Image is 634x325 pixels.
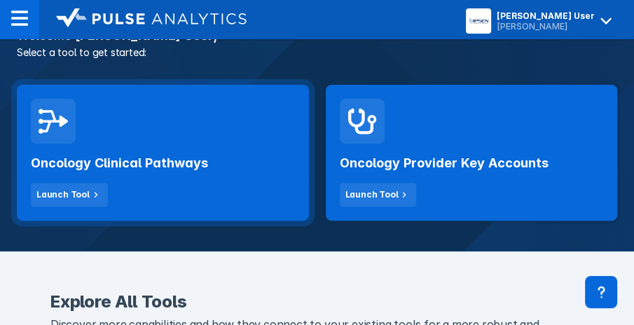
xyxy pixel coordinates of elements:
h2: Explore All Tools [50,293,584,310]
h2: Oncology Provider Key Accounts [340,155,549,172]
div: Contact Support [585,276,617,308]
div: Launch Tool [345,188,399,201]
p: Select a tool to get started: [8,45,626,60]
a: logo [39,8,247,31]
div: Launch Tool [36,188,90,201]
div: [PERSON_NAME] [497,21,595,32]
img: menu button [469,11,488,31]
a: Oncology Provider Key AccountsLaunch Tool [326,85,618,221]
button: Launch Tool [31,183,108,207]
img: logo [56,8,247,28]
img: menu--horizontal.svg [11,10,28,27]
button: Launch Tool [340,183,417,207]
div: [PERSON_NAME] User [497,11,595,21]
a: Oncology Clinical PathwaysLaunch Tool [17,85,309,221]
h2: Oncology Clinical Pathways [31,155,208,172]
